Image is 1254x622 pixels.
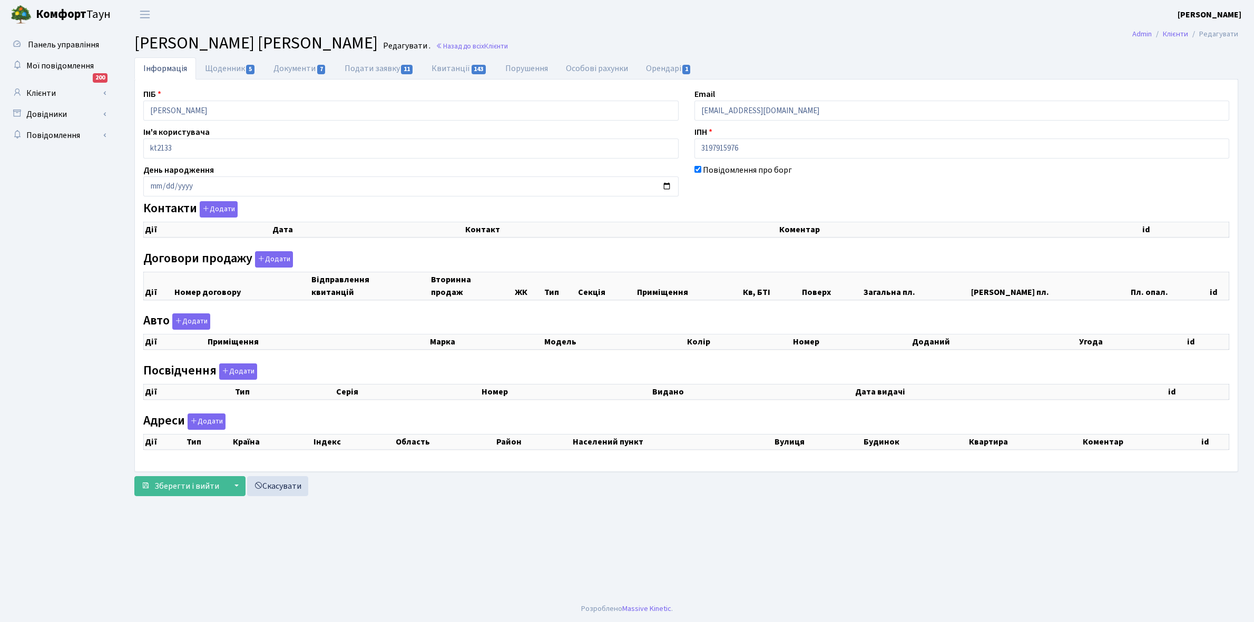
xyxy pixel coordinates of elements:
th: Пл. опал. [1130,272,1209,300]
label: ПІБ [143,88,161,101]
th: Дата видачі [854,384,1168,399]
th: Дії [144,384,234,399]
th: Дії [144,272,174,300]
th: Дії [144,222,272,238]
a: Мої повідомлення200 [5,55,111,76]
a: Подати заявку [336,57,423,80]
button: Договори продажу [255,251,293,268]
th: Область [395,434,496,449]
a: Повідомлення [5,125,111,146]
button: Контакти [200,201,238,218]
th: Тип [234,384,335,399]
th: id [1209,272,1229,300]
a: Скасувати [247,476,308,496]
th: Доданий [911,334,1079,350]
a: Додати [170,312,210,330]
th: Тип [543,272,577,300]
th: [PERSON_NAME] пл. [970,272,1130,300]
li: Редагувати [1188,28,1238,40]
th: Район [495,434,571,449]
label: Повідомлення про борг [703,164,792,176]
label: Посвідчення [143,363,257,380]
th: Коментар [778,222,1142,238]
button: Адреси [188,413,226,430]
th: Кв, БТІ [742,272,801,300]
span: [PERSON_NAME] [PERSON_NAME] [134,31,378,55]
th: Контакт [464,222,778,238]
th: Номер [481,384,651,399]
th: Дії [144,434,185,449]
b: [PERSON_NAME] [1178,9,1241,21]
th: Номер договору [173,272,310,300]
th: Вулиця [773,434,863,449]
th: Марка [429,334,543,350]
a: Додати [197,200,238,218]
th: id [1186,334,1229,350]
span: 7 [317,65,326,74]
span: Клієнти [484,41,508,51]
th: Будинок [863,434,968,449]
a: [PERSON_NAME] [1178,8,1241,21]
a: Клієнти [5,83,111,104]
a: Massive Kinetic [622,603,671,614]
th: Секція [577,272,636,300]
span: 5 [246,65,254,74]
th: Видано [651,384,854,399]
th: Країна [232,434,312,449]
th: id [1200,434,1229,449]
a: Admin [1132,28,1152,40]
th: Дата [271,222,464,238]
a: Клієнти [1163,28,1188,40]
th: Населений пункт [572,434,773,449]
th: Поверх [801,272,863,300]
th: Номер [792,334,911,350]
th: Коментар [1082,434,1200,449]
th: ЖК [514,272,543,300]
span: 1 [682,65,691,74]
th: Індекс [312,434,394,449]
th: Приміщення [207,334,429,350]
div: 200 [93,73,107,83]
span: Мої повідомлення [26,60,94,72]
th: Вторинна продаж [430,272,514,300]
img: logo.png [11,4,32,25]
button: Переключити навігацію [132,6,158,23]
th: Серія [335,384,481,399]
span: 143 [472,65,486,74]
button: Посвідчення [219,363,257,380]
a: Особові рахунки [557,57,637,80]
span: Зберегти і вийти [154,480,219,492]
a: Інформація [134,57,196,80]
label: Ім'я користувача [143,126,210,139]
div: Розроблено . [581,603,673,615]
span: Панель управління [28,39,99,51]
label: День народження [143,164,214,176]
b: Комфорт [36,6,86,23]
label: Контакти [143,201,238,218]
button: Зберегти і вийти [134,476,226,496]
th: id [1141,222,1229,238]
a: Додати [217,361,257,380]
a: Додати [252,249,293,268]
th: id [1167,384,1229,399]
small: Редагувати . [381,41,430,51]
span: 11 [401,65,413,74]
th: Приміщення [636,272,742,300]
th: Загальна пл. [863,272,969,300]
span: Таун [36,6,111,24]
nav: breadcrumb [1116,23,1254,45]
a: Документи [264,57,335,80]
a: Додати [185,411,226,430]
th: Квартира [968,434,1082,449]
a: Щоденник [196,57,264,80]
button: Авто [172,313,210,330]
label: ІПН [694,126,712,139]
label: Адреси [143,413,226,430]
th: Угода [1078,334,1186,350]
label: Email [694,88,715,101]
th: Відправлення квитанцій [310,272,430,300]
a: Порушення [496,57,557,80]
th: Дії [144,334,207,350]
a: Панель управління [5,34,111,55]
label: Договори продажу [143,251,293,268]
